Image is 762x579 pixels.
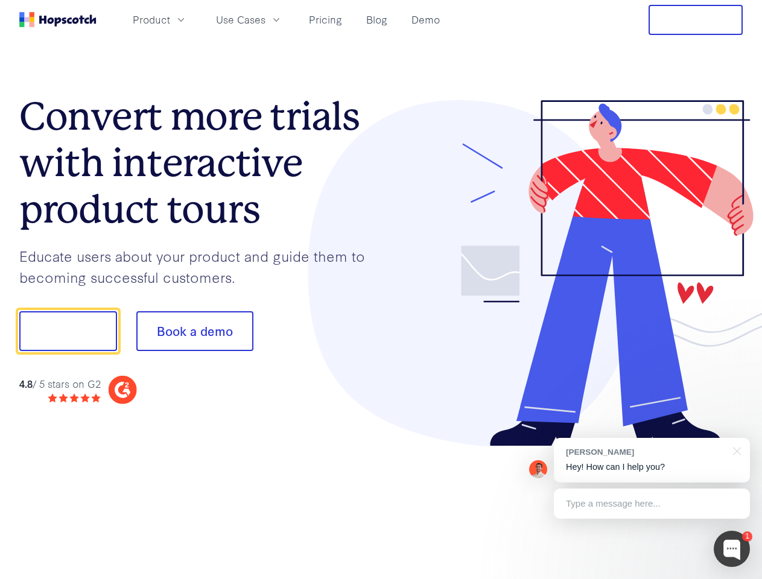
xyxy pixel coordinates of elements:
button: Show me! [19,311,117,351]
h1: Convert more trials with interactive product tours [19,93,381,232]
div: / 5 stars on G2 [19,376,101,391]
button: Free Trial [649,5,743,35]
a: Home [19,12,97,27]
span: Product [133,12,170,27]
div: Type a message here... [554,489,750,519]
a: Pricing [304,10,347,30]
a: Demo [407,10,445,30]
button: Use Cases [209,10,290,30]
span: Use Cases [216,12,265,27]
button: Book a demo [136,311,253,351]
a: Blog [361,10,392,30]
img: Mark Spera [529,460,547,478]
div: 1 [742,531,752,542]
p: Hey! How can I help you? [566,461,738,473]
button: Product [125,10,194,30]
div: [PERSON_NAME] [566,446,726,458]
strong: 4.8 [19,376,33,390]
p: Educate users about your product and guide them to becoming successful customers. [19,245,381,287]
